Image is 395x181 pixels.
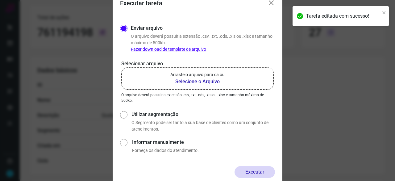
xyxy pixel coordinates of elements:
label: Enviar arquivo [131,24,163,32]
p: Selecionar arquivo [121,60,274,67]
p: Forneça os dados do atendimento. [132,147,275,154]
div: Tarefa editada com sucesso! [306,12,380,20]
label: Utilizar segmentação [131,111,275,118]
label: Informar manualmente [132,139,275,146]
b: Selecione o Arquivo [170,78,225,85]
p: Arraste o arquivo para cá ou [170,71,225,78]
button: Executar [235,166,275,178]
p: O arquivo deverá possuir a extensão .csv, .txt, .ods, .xls ou .xlsx e tamanho máximo de 500kb. [131,33,275,53]
button: close [382,9,386,16]
p: O Segmento pode ser tanto a sua base de clientes como um conjunto de atendimentos. [131,119,275,132]
a: Fazer download de template de arquivo [131,47,206,52]
p: O arquivo deverá possuir a extensão .csv, .txt, .ods, .xls ou .xlsx e tamanho máximo de 500kb. [121,92,274,103]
